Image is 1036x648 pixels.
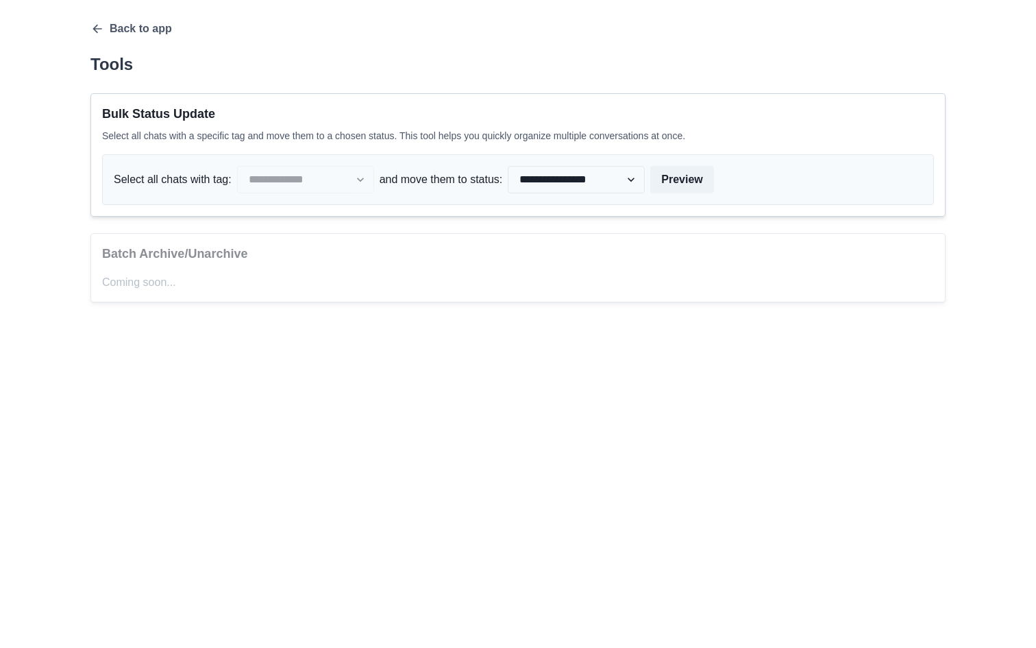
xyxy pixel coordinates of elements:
p: and move them to status: [380,171,503,188]
button: Preview [650,166,713,193]
p: Bulk Status Update [102,105,934,123]
p: Tools [90,52,946,77]
button: Back to app [90,22,172,36]
p: Coming soon... [102,274,934,291]
p: Batch Archive/Unarchive [102,245,934,263]
p: Select all chats with a specific tag and move them to a chosen status. This tool helps you quickl... [102,129,934,143]
p: Select all chats with tag: [114,171,232,188]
